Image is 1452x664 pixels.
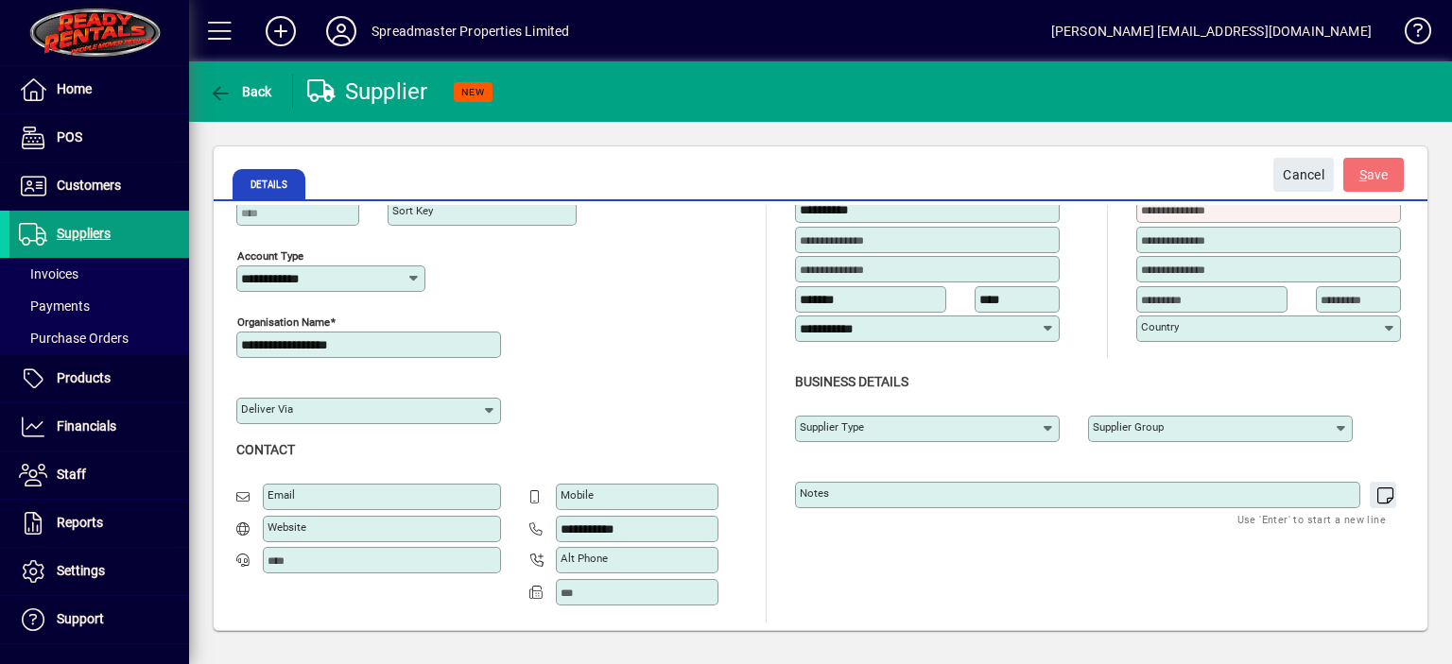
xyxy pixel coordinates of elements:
button: Cancel [1273,158,1334,192]
mat-label: Mobile [561,488,594,502]
span: Suppliers [57,226,111,241]
mat-label: Supplier type [800,420,864,434]
mat-hint: Use 'Enter' to start a new line [1237,508,1386,530]
span: NEW [461,86,485,98]
mat-label: Alt Phone [561,552,608,565]
span: Reports [57,515,103,530]
span: Support [57,611,104,626]
a: Payments [9,290,189,322]
a: Invoices [9,258,189,290]
div: Supplier [307,77,428,107]
span: Staff [57,467,86,482]
mat-label: Website [268,520,306,534]
mat-label: Notes [800,486,829,500]
span: Settings [57,563,105,578]
a: Knowledge Base [1391,4,1428,65]
mat-label: Supplier group [1093,420,1164,434]
a: Settings [9,548,189,595]
a: POS [9,114,189,162]
span: Business details [795,374,908,389]
button: Save [1343,158,1404,192]
a: Staff [9,451,189,499]
app-page-header-button: Back [189,75,293,109]
span: Purchase Orders [19,331,129,346]
a: Financials [9,403,189,451]
span: Home [57,81,92,96]
span: Details [233,169,305,199]
a: Products [9,355,189,402]
a: Support [9,596,189,643]
a: Reports [9,500,189,547]
a: Purchase Orders [9,322,189,354]
mat-label: Deliver via [241,402,293,416]
a: Customers [9,162,189,210]
mat-label: Sort key [392,204,433,217]
mat-label: Country [1141,320,1179,333]
button: Back [204,75,277,109]
a: Home [9,66,189,113]
span: ave [1359,160,1389,191]
div: Spreadmaster Properties Limited [372,16,569,46]
span: Payments [19,298,90,314]
mat-label: Account Type [237,249,303,263]
button: Profile [311,14,372,48]
mat-label: Organisation name [237,315,330,329]
span: Financials [57,418,116,434]
span: Products [57,370,111,385]
span: S [1359,167,1367,182]
mat-label: Email [268,488,295,502]
span: Contact [236,442,295,457]
span: POS [57,129,82,145]
span: Customers [57,178,121,193]
span: Invoices [19,266,78,281]
span: Cancel [1283,160,1324,191]
div: [PERSON_NAME] [EMAIL_ADDRESS][DOMAIN_NAME] [1051,16,1372,46]
button: Add [251,14,311,48]
span: Back [209,84,272,99]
